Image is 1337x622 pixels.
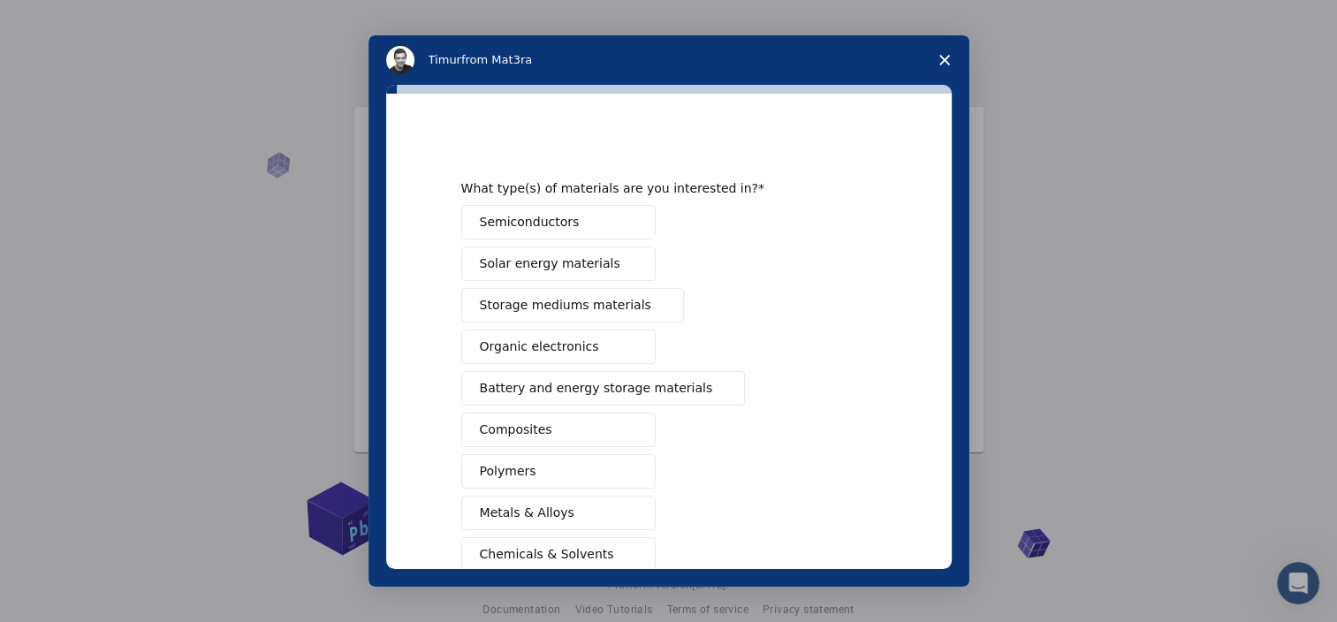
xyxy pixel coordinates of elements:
button: Semiconductors [461,205,656,239]
span: Support [35,12,99,28]
button: Polymers [461,454,656,489]
button: Storage mediums materials [461,288,684,322]
button: Battery and energy storage materials [461,371,746,406]
button: Metals & Alloys [461,496,656,530]
span: Composites [480,421,552,439]
span: Semiconductors [480,213,580,231]
button: Composites [461,413,656,447]
span: Solar energy materials [480,254,620,273]
span: Metals & Alloys [480,504,574,522]
span: Storage mediums materials [480,296,651,315]
span: Chemicals & Solvents [480,545,614,564]
span: Close survey [920,35,969,85]
span: Organic electronics [480,338,599,356]
div: What type(s) of materials are you interested in? [461,180,850,196]
button: Solar energy materials [461,247,656,281]
img: Profile image for Timur [386,46,414,74]
span: from Mat3ra [461,53,532,66]
span: Battery and energy storage materials [480,379,713,398]
button: Chemicals & Solvents [461,537,656,572]
span: Timur [429,53,461,66]
span: Polymers [480,462,536,481]
button: Organic electronics [461,330,656,364]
